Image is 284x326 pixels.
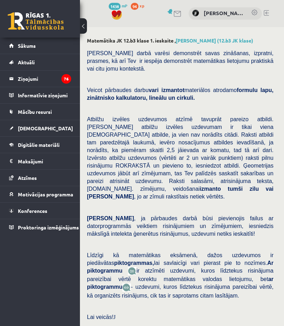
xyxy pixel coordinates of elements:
[9,38,71,54] a: Sākums
[200,186,221,192] b: izmanto
[128,267,136,275] img: JfuEzvunn4EvwAAAAASUVORK5CYII=
[18,175,37,181] span: Atzīmes
[61,74,71,84] i: 76
[9,87,71,103] a: Informatīvie ziņojumi
[8,12,64,30] a: Rīgas 1. Tālmācības vidusskola
[176,37,253,44] a: [PERSON_NAME] (12.b3 JK klase)
[9,153,71,169] a: Maksājumi
[18,208,47,214] span: Konferences
[114,314,116,320] span: J
[9,71,71,87] a: Ziņojumi76
[192,9,199,17] img: Katrīna Radvila
[131,3,138,10] span: 94
[87,87,273,101] span: Veicot pārbaudes darbu materiālos atrodamo
[131,3,148,8] a: 94 xp
[114,260,154,266] b: piktogrammas,
[18,125,73,131] span: [DEMOGRAPHIC_DATA]
[9,104,71,120] a: Mācību resursi
[9,186,71,202] a: Motivācijas programma
[18,224,79,230] span: Proktoringa izmēģinājums
[18,153,71,169] legend: Maksājumi
[18,59,35,65] span: Aktuāli
[87,38,277,44] h2: Matemātika JK 12.b3 klase 1. ieskaite ,
[122,283,131,292] img: wKvN42sLe3LLwAAAABJRU5ErkJggg==
[9,219,71,235] a: Proktoringa izmēģinājums
[18,71,71,87] legend: Ziņojumi
[18,43,36,49] span: Sākums
[87,50,273,72] span: [PERSON_NAME] darbā varēsi demonstrēt savas zināšanas, izpratni, prasmes, kā arī Tev ir iespēja d...
[204,9,244,17] a: [PERSON_NAME]
[87,215,134,221] span: [PERSON_NAME]
[9,137,71,153] a: Digitālie materiāli
[18,109,52,115] span: Mācību resursi
[87,268,273,290] span: ir atzīmēti uzdevumi, kuros līdztekus risinājuma pareizībai vērtē korektu matemātikas valodas lie...
[87,215,273,237] span: , ja pārbaudes darbā būsi pievienojis failus ar datorprogrammās veiktiem risinājumiem un zīmējumi...
[109,3,121,10] span: 1438
[9,203,71,219] a: Konferences
[9,120,71,136] a: [DEMOGRAPHIC_DATA]
[87,314,114,320] span: Lai veicās!
[87,252,273,274] span: Līdzīgi kā matemātikas eksāmenā, dažos uzdevumos ir piedāvātas lai savlaicīgi vari pierast pie to...
[87,116,273,200] span: Atbilžu izvēles uzdevumos atzīmē tavuprāt pareizo atbildi. [PERSON_NAME] atbilžu izvēles uzdevuma...
[87,284,273,298] span: - uzdevumi, kuros līdztekus risinājuma pareizībai vērtē, kā organizēts risinājums, cik tas ir sap...
[149,87,184,93] b: vari izmantot
[9,170,71,186] a: Atzīmes
[18,87,71,103] legend: Informatīvie ziņojumi
[122,3,127,8] span: mP
[109,3,127,8] a: 1438 mP
[18,142,60,148] span: Digitālie materiāli
[140,3,144,8] span: xp
[9,54,71,70] a: Aktuāli
[18,191,73,197] span: Motivācijas programma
